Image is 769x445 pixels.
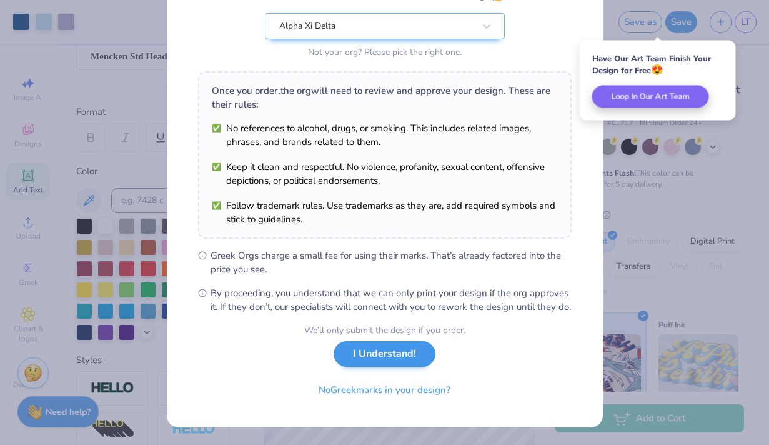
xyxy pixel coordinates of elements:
[651,63,663,77] span: 😍
[211,249,572,276] span: Greek Orgs charge a small fee for using their marks. That’s already factored into the price you see.
[212,84,558,111] div: Once you order, the org will need to review and approve your design. These are their rules:
[308,377,461,403] button: NoGreekmarks in your design?
[212,121,558,149] li: No references to alcohol, drugs, or smoking. This includes related images, phrases, and brands re...
[592,53,723,76] div: Have Our Art Team Finish Your Design for Free
[265,46,505,59] div: Not your org? Please pick the right one.
[334,341,435,367] button: I Understand!
[212,199,558,226] li: Follow trademark rules. Use trademarks as they are, add required symbols and stick to guidelines.
[212,160,558,187] li: Keep it clean and respectful. No violence, profanity, sexual content, offensive depictions, or po...
[304,324,465,337] div: We’ll only submit the design if you order.
[211,286,572,314] span: By proceeding, you understand that we can only print your design if the org approves it. If they ...
[592,86,709,108] button: Loop In Our Art Team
